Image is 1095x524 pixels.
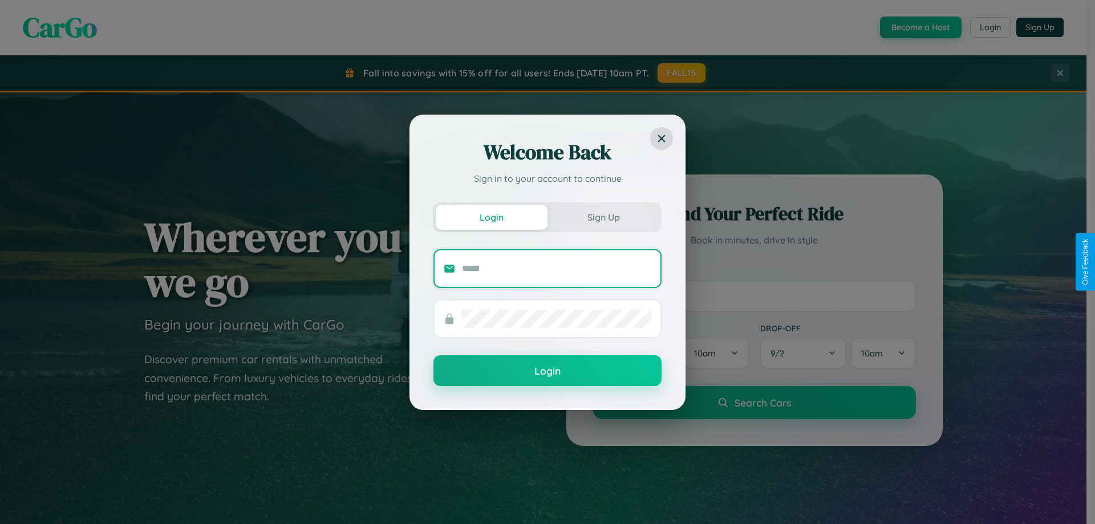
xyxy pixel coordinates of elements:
[436,205,547,230] button: Login
[1081,239,1089,285] div: Give Feedback
[433,355,662,386] button: Login
[433,139,662,166] h2: Welcome Back
[433,172,662,185] p: Sign in to your account to continue
[547,205,659,230] button: Sign Up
